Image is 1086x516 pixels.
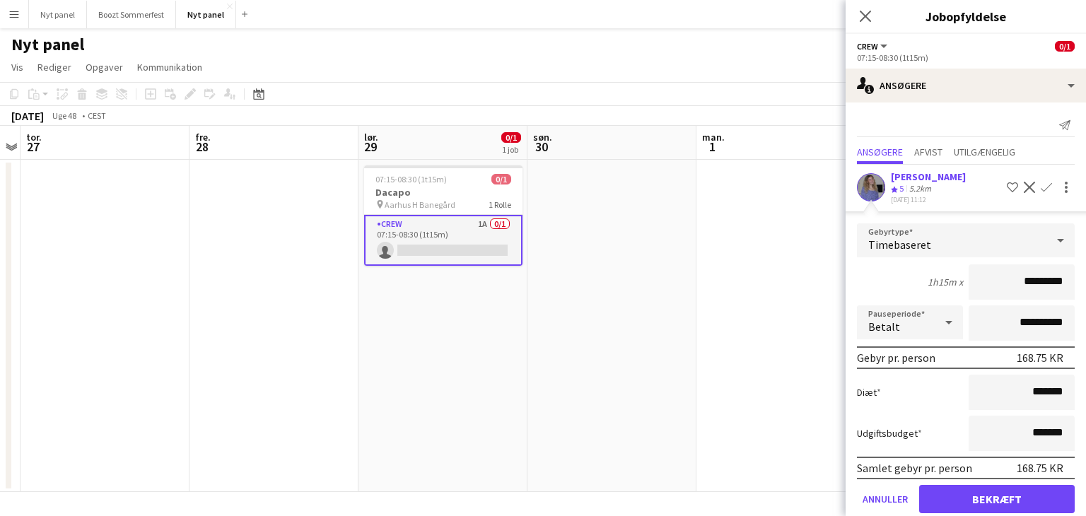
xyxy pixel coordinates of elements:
button: Nyt panel [29,1,87,28]
label: Udgiftsbudget [857,427,922,440]
div: Ansøgere [846,69,1086,102]
span: tor. [26,131,42,143]
div: [DATE] 11:12 [891,195,966,204]
span: Ansøgere [857,147,903,157]
app-job-card: 07:15-08:30 (1t15m)0/1Dacapo Aarhus H Banegård1 RolleCrew1A0/107:15-08:30 (1t15m) [364,165,522,266]
h1: Nyt panel [11,34,84,55]
span: man. [702,131,725,143]
span: 1 Rolle [489,199,511,210]
span: Afvist [914,147,942,157]
button: Crew [857,41,889,52]
label: Diæt [857,386,881,399]
a: Vis [6,58,29,76]
span: Utilgængelig [954,147,1015,157]
span: Crew [857,41,878,52]
div: 168.75 KR [1017,351,1063,365]
a: Kommunikation [132,58,208,76]
span: Kommunikation [137,61,202,74]
span: 0/1 [491,174,511,184]
a: Rediger [32,58,77,76]
div: 1 job [502,144,520,155]
span: 0/1 [1055,41,1075,52]
div: 07:15-08:30 (1t15m) [857,52,1075,63]
span: 28 [193,139,211,155]
div: Gebyr pr. person [857,351,935,365]
span: søn. [533,131,552,143]
h3: Dacapo [364,186,522,199]
div: 1h15m x [928,276,963,288]
button: Nyt panel [176,1,236,28]
span: Rediger [37,61,71,74]
span: fre. [195,131,211,143]
div: Samlet gebyr pr. person [857,461,972,475]
span: Betalt [868,319,900,334]
div: [DATE] [11,109,44,123]
h3: Jobopfyldelse [846,7,1086,25]
button: Boozt Sommerfest [87,1,176,28]
app-card-role: Crew1A0/107:15-08:30 (1t15m) [364,215,522,266]
span: 30 [531,139,552,155]
span: 29 [362,139,378,155]
span: 5 [899,183,904,194]
span: 1 [700,139,725,155]
span: lør. [364,131,378,143]
div: [PERSON_NAME] [891,170,966,183]
span: Uge 48 [47,110,82,121]
span: 27 [24,139,42,155]
span: Opgaver [86,61,123,74]
span: 0/1 [501,132,521,143]
span: 07:15-08:30 (1t15m) [375,174,447,184]
div: 5.2km [906,183,934,195]
div: CEST [88,110,106,121]
button: Bekræft [919,485,1075,513]
button: Annuller [857,485,913,513]
a: Opgaver [80,58,129,76]
div: 168.75 KR [1017,461,1063,475]
span: Timebaseret [868,238,931,252]
span: Aarhus H Banegård [385,199,455,210]
span: Vis [11,61,23,74]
